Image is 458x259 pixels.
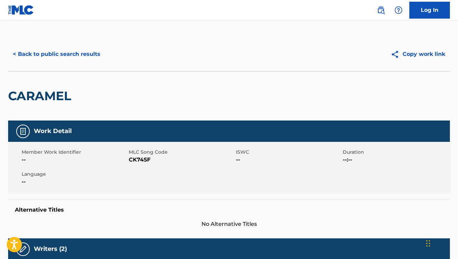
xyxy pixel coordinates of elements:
[386,46,450,63] button: Copy work link
[392,3,405,17] div: Help
[129,149,234,156] span: MLC Song Code
[236,149,341,156] span: ISWC
[34,245,67,253] h5: Writers (2)
[19,245,27,253] img: Writers
[22,178,127,186] span: --
[374,3,388,17] a: Public Search
[236,156,341,164] span: --
[409,2,450,19] a: Log In
[394,6,403,14] img: help
[15,207,443,213] h5: Alternative Titles
[377,6,385,14] img: search
[22,171,127,178] span: Language
[129,156,234,164] span: CK74SF
[8,46,105,63] button: < Back to public search results
[19,127,27,135] img: Work Detail
[343,156,448,164] span: --:--
[8,5,34,15] img: MLC Logo
[391,50,403,59] img: Copy work link
[8,220,450,228] span: No Alternative Titles
[22,149,127,156] span: Member Work Identifier
[343,149,448,156] span: Duration
[34,127,72,135] h5: Work Detail
[426,233,430,254] div: Drag
[8,88,75,104] h2: CARAMEL
[22,156,127,164] span: --
[424,226,458,259] iframe: Chat Widget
